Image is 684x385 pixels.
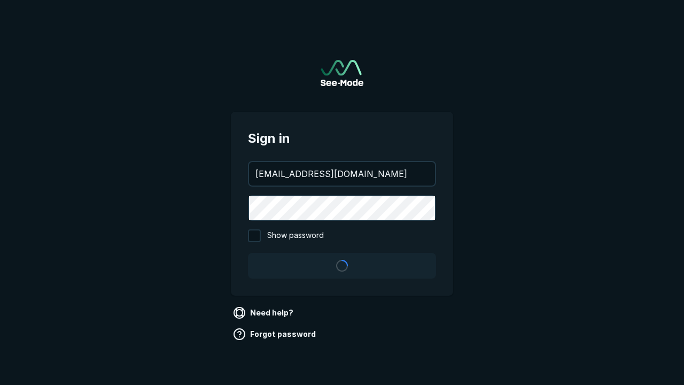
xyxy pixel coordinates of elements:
span: Sign in [248,129,436,148]
span: Show password [267,229,324,242]
input: your@email.com [249,162,435,186]
img: See-Mode Logo [321,60,363,86]
a: Need help? [231,304,298,321]
a: Go to sign in [321,60,363,86]
a: Forgot password [231,326,320,343]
